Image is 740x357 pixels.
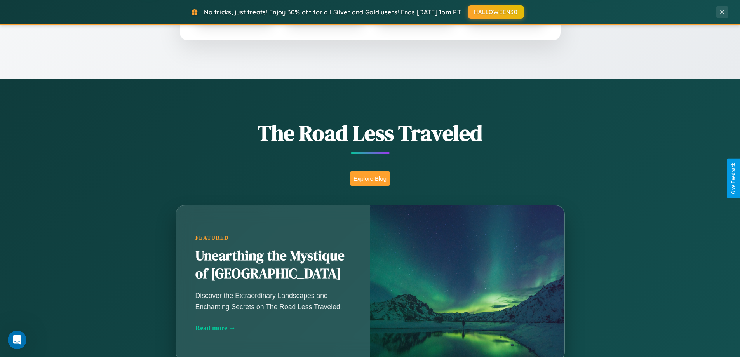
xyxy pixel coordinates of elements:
div: Give Feedback [731,163,736,194]
h1: The Road Less Traveled [137,118,603,148]
h2: Unearthing the Mystique of [GEOGRAPHIC_DATA] [195,247,351,283]
div: Read more → [195,324,351,332]
span: No tricks, just treats! Enjoy 30% off for all Silver and Gold users! Ends [DATE] 1pm PT. [204,8,462,16]
button: Explore Blog [350,171,390,186]
iframe: Intercom live chat [8,331,26,349]
p: Discover the Extraordinary Landscapes and Enchanting Secrets on The Road Less Traveled. [195,290,351,312]
div: Featured [195,235,351,241]
button: HALLOWEEN30 [468,5,524,19]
